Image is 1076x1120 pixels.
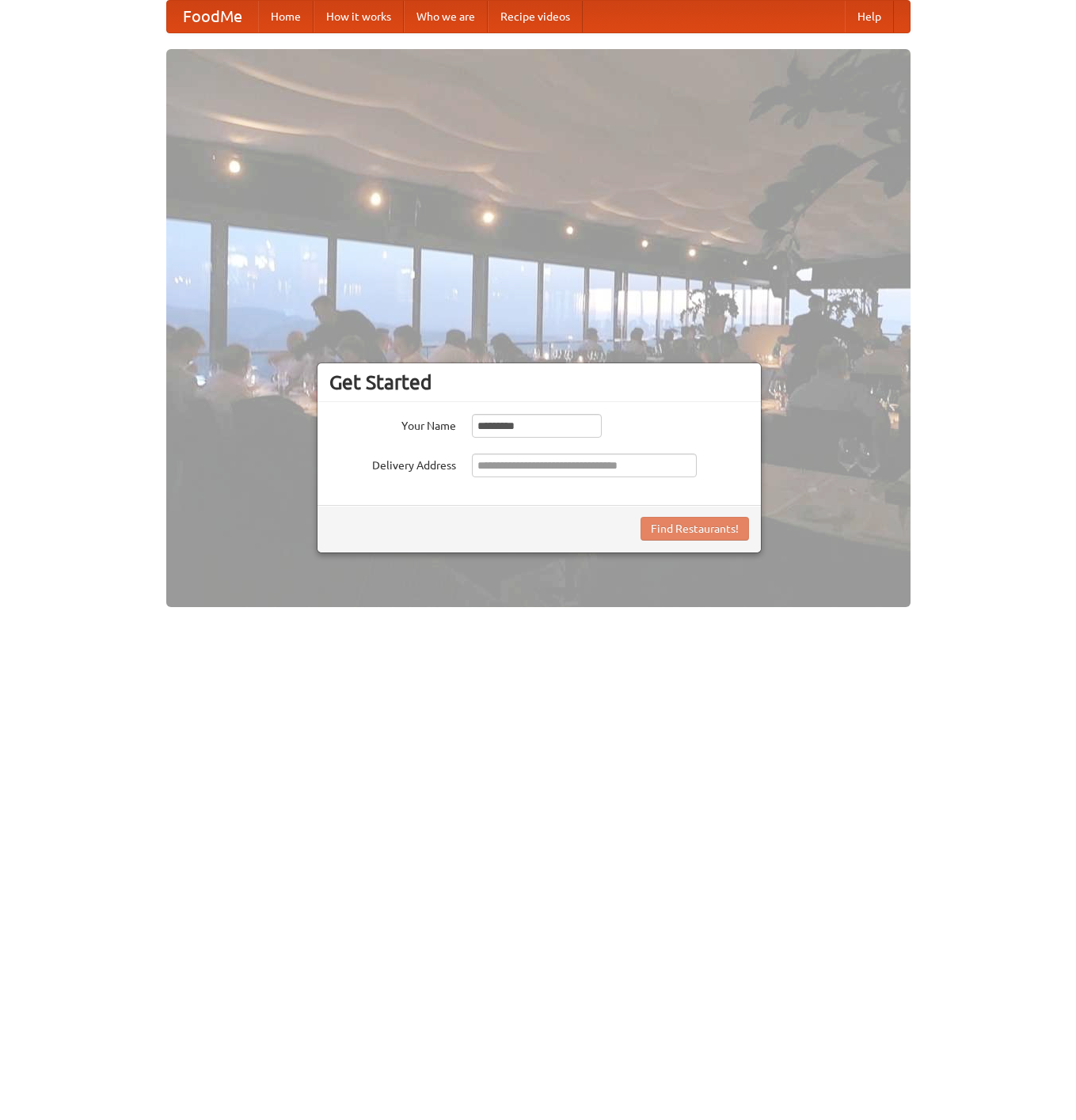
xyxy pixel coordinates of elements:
[404,1,488,32] a: Who we are
[641,517,749,541] button: Find Restaurants!
[258,1,314,32] a: Home
[329,414,456,434] label: Your Name
[329,454,456,473] label: Delivery Address
[314,1,404,32] a: How it works
[845,1,894,32] a: Help
[167,1,258,32] a: FoodMe
[488,1,583,32] a: Recipe videos
[329,370,749,394] h3: Get Started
